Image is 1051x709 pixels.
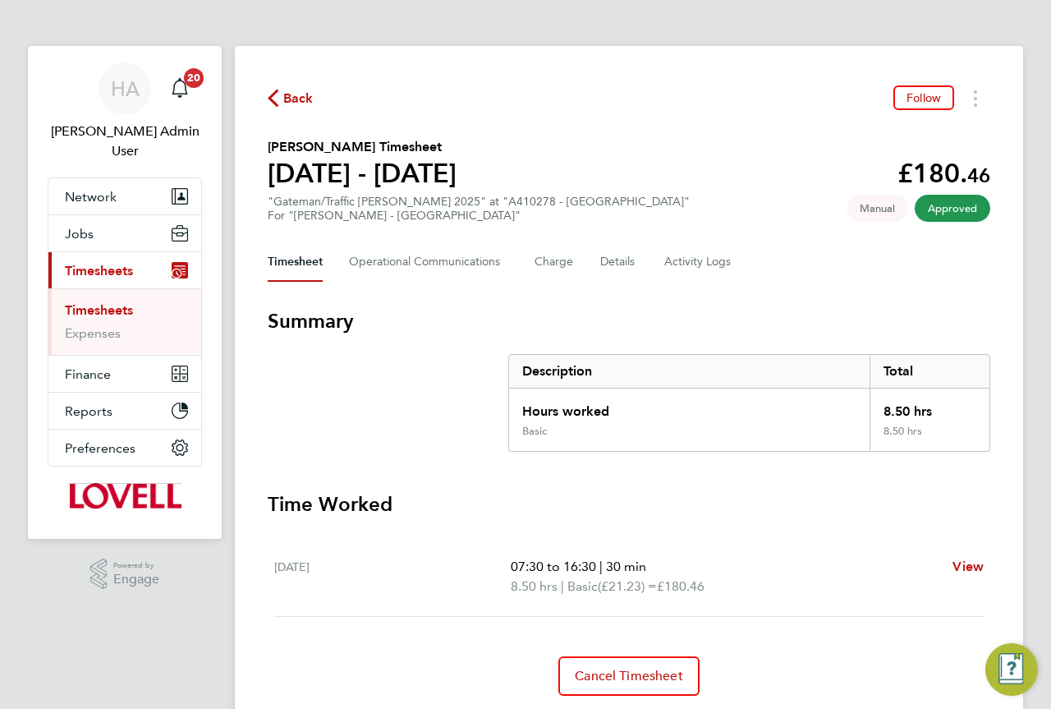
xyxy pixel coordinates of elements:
[561,578,564,594] span: |
[268,308,990,334] h3: Summary
[870,425,989,451] div: 8.50 hrs
[906,90,941,105] span: Follow
[870,389,989,425] div: 8.50 hrs
[509,389,870,425] div: Hours worked
[48,215,201,251] button: Jobs
[163,62,196,115] a: 20
[268,242,323,282] button: Timesheet
[558,656,700,696] button: Cancel Timesheet
[283,89,314,108] span: Back
[847,195,908,222] span: This timesheet was manually created.
[48,356,201,392] button: Finance
[274,557,511,596] div: [DATE]
[967,163,990,187] span: 46
[48,178,201,214] button: Network
[48,430,201,466] button: Preferences
[664,242,733,282] button: Activity Logs
[268,195,690,223] div: "Gateman/Traffic [PERSON_NAME] 2025" at "A410278 - [GEOGRAPHIC_DATA]"
[567,577,598,596] span: Basic
[511,578,558,594] span: 8.50 hrs
[657,578,704,594] span: £180.46
[90,559,160,590] a: Powered byEngage
[65,325,121,341] a: Expenses
[268,157,457,190] h1: [DATE] - [DATE]
[113,559,159,573] span: Powered by
[48,393,201,429] button: Reports
[508,354,990,452] div: Summary
[870,355,989,388] div: Total
[184,68,204,88] span: 20
[349,242,508,282] button: Operational Communications
[65,366,111,382] span: Finance
[509,355,870,388] div: Description
[68,483,181,509] img: lovell-logo-retina.png
[65,226,94,242] span: Jobs
[985,643,1038,696] button: Engage Resource Center
[65,440,135,456] span: Preferences
[48,62,202,161] a: HA[PERSON_NAME] Admin User
[48,483,202,509] a: Go to home page
[522,425,547,438] div: Basic
[65,263,133,279] span: Timesheets
[952,559,984,574] span: View
[575,668,683,684] span: Cancel Timesheet
[48,288,201,355] div: Timesheets
[599,559,603,574] span: |
[600,242,638,282] button: Details
[111,78,140,99] span: HA
[28,46,222,539] nav: Main navigation
[268,209,690,223] div: For "[PERSON_NAME] - [GEOGRAPHIC_DATA]"
[897,158,990,189] app-decimal: £180.
[893,85,954,110] button: Follow
[606,559,646,574] span: 30 min
[961,85,990,111] button: Timesheets Menu
[65,302,133,318] a: Timesheets
[65,403,112,419] span: Reports
[48,122,202,161] span: Hays Admin User
[915,195,990,222] span: This timesheet has been approved.
[268,137,457,157] h2: [PERSON_NAME] Timesheet
[952,557,984,577] a: View
[268,491,990,518] h3: Time Worked
[268,88,314,108] button: Back
[535,242,574,282] button: Charge
[48,252,201,288] button: Timesheets
[598,578,657,594] span: (£21.23) =
[268,308,990,696] section: Timesheet
[511,559,596,574] span: 07:30 to 16:30
[113,573,159,587] span: Engage
[65,189,117,205] span: Network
